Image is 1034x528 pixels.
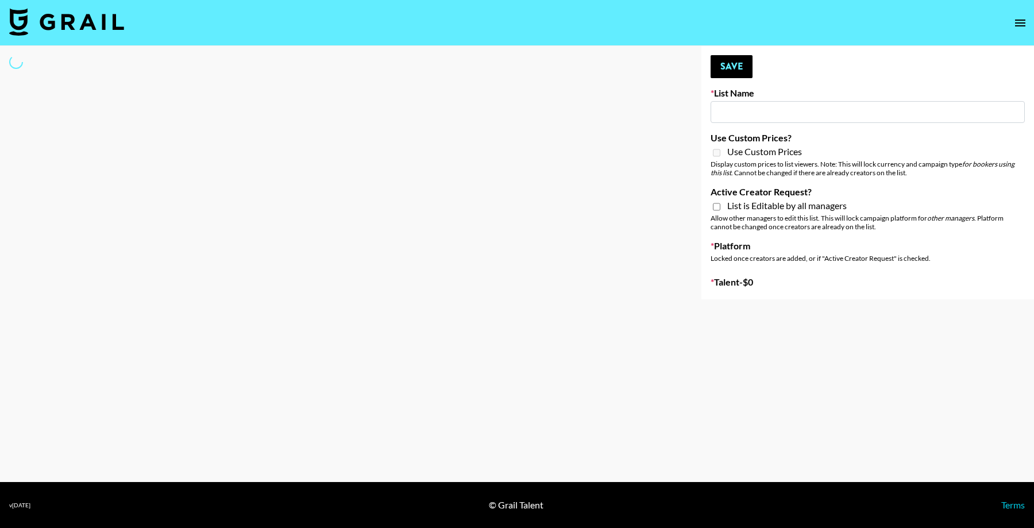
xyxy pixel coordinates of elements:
label: Use Custom Prices? [711,132,1025,144]
button: open drawer [1009,11,1032,34]
label: List Name [711,87,1025,99]
div: v [DATE] [9,502,30,509]
em: for bookers using this list [711,160,1014,177]
label: Talent - $ 0 [711,276,1025,288]
div: © Grail Talent [489,499,543,511]
button: Save [711,55,753,78]
div: Locked once creators are added, or if "Active Creator Request" is checked. [711,254,1025,263]
a: Terms [1001,499,1025,510]
div: Display custom prices to list viewers. Note: This will lock currency and campaign type . Cannot b... [711,160,1025,177]
label: Active Creator Request? [711,186,1025,198]
div: Allow other managers to edit this list. This will lock campaign platform for . Platform cannot be... [711,214,1025,231]
img: Grail Talent [9,8,124,36]
span: Use Custom Prices [727,146,802,157]
em: other managers [927,214,974,222]
label: Platform [711,240,1025,252]
span: List is Editable by all managers [727,200,847,211]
